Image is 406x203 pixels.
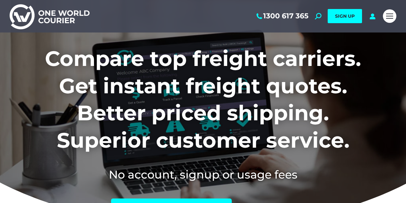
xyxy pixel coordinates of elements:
img: One World Courier [10,3,90,29]
a: 1300 617 365 [255,12,308,20]
h1: Compare top freight carriers. Get instant freight quotes. Better priced shipping. Superior custom... [10,45,396,154]
h2: No account, signup or usage fees [10,167,396,182]
a: Mobile menu icon [383,9,396,23]
a: SIGN UP [328,9,362,23]
span: SIGN UP [335,13,355,19]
